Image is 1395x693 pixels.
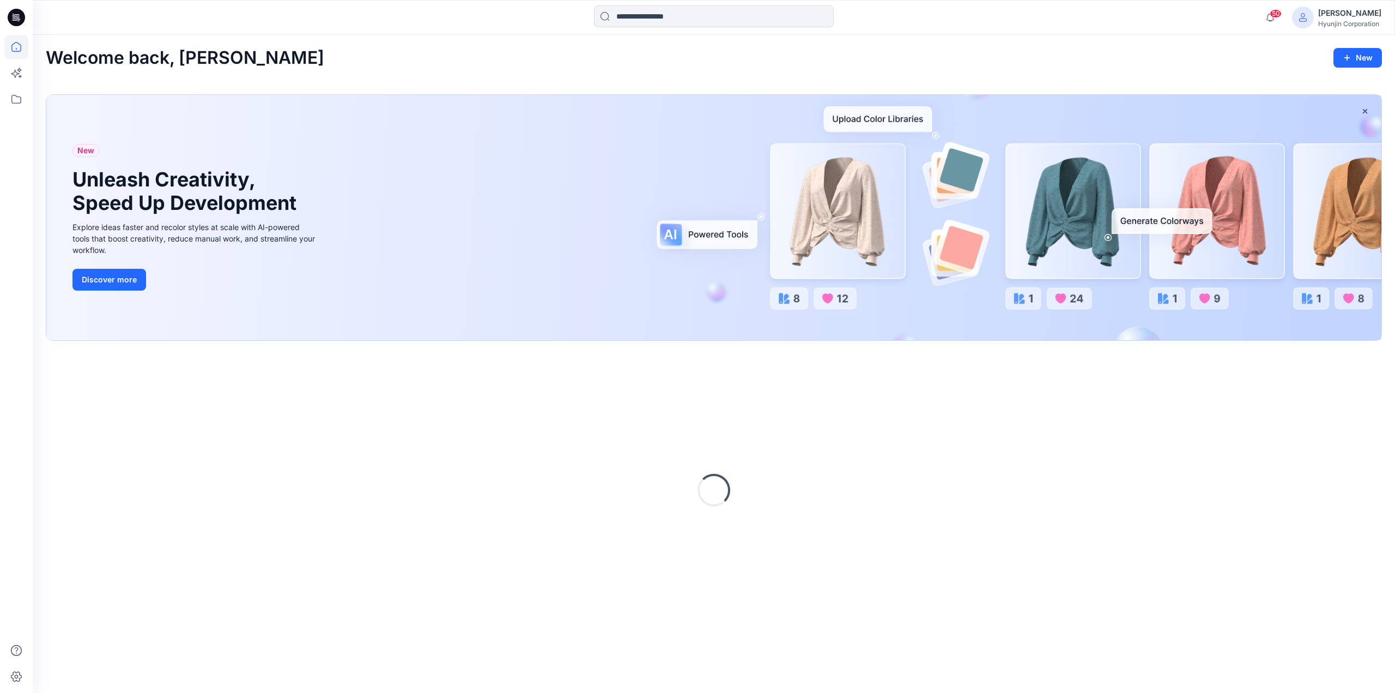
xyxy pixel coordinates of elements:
h1: Unleash Creativity, Speed Up Development [72,168,301,215]
button: Discover more [72,269,146,291]
svg: avatar [1299,13,1307,22]
button: New [1333,48,1382,68]
span: 50 [1270,9,1282,18]
h2: Welcome back, [PERSON_NAME] [46,48,324,68]
div: Hyunjin Corporation [1318,20,1381,28]
div: [PERSON_NAME] [1318,7,1381,20]
div: Explore ideas faster and recolor styles at scale with AI-powered tools that boost creativity, red... [72,221,318,256]
span: New [77,144,94,157]
a: Discover more [72,269,318,291]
